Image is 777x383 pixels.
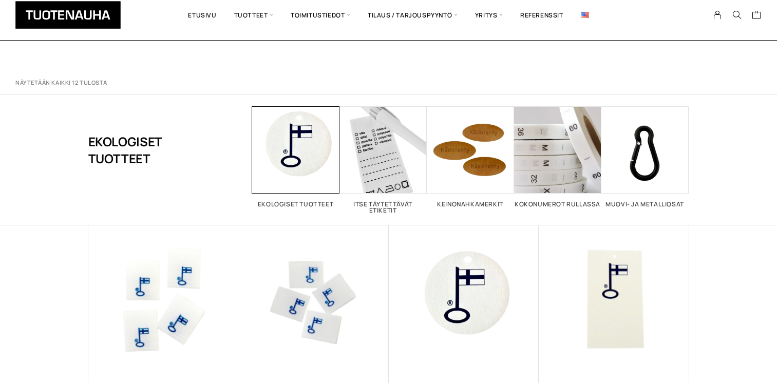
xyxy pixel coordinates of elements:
[427,201,514,207] h2: Keinonahkamerkit
[252,106,339,207] a: Visit product category Ekologiset tuotteet
[514,106,601,207] a: Visit product category Kokonumerot rullassa
[601,201,689,207] h2: Muovi- ja metalliosat
[339,106,427,214] a: Visit product category Itse täytettävät etiketit
[252,201,339,207] h2: Ekologiset tuotteet
[339,201,427,214] h2: Itse täytettävät etiketit
[15,79,107,87] p: Näytetään kaikki 12 tulosta
[727,10,747,20] button: Search
[581,12,589,18] img: English
[15,1,121,29] img: Tuotenauha Oy
[752,10,762,22] a: Cart
[427,106,514,207] a: Visit product category Keinonahkamerkit
[514,201,601,207] h2: Kokonumerot rullassa
[88,106,201,194] h1: Ekologiset tuotteet
[708,10,728,20] a: My Account
[601,106,689,207] a: Visit product category Muovi- ja metalliosat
